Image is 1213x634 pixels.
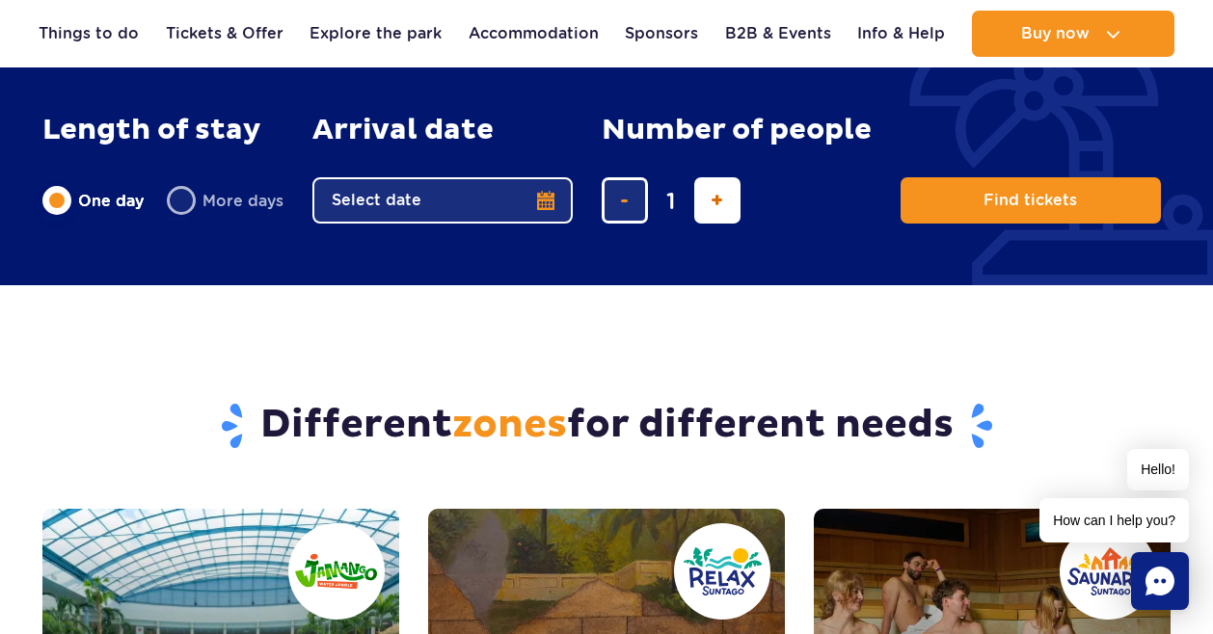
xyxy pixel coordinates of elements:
[602,114,872,146] span: Number of people
[166,11,283,57] a: Tickets & Offer
[452,401,567,449] span: zones
[312,177,573,224] button: Select date
[625,11,698,57] a: Sponsors
[1127,449,1189,490] span: Hello!
[602,177,648,224] button: remove ticket
[39,11,139,57] a: Things to do
[42,114,1172,224] form: Planning your visit to Park of Poland
[857,11,945,57] a: Info & Help
[648,177,694,224] input: number of tickets
[1039,498,1189,542] span: How can I help you?
[469,11,599,57] a: Accommodation
[1021,25,1090,42] span: Buy now
[312,114,494,146] span: Arrival date
[972,11,1174,57] button: Buy now
[167,180,283,221] label: More days
[901,177,1161,224] button: Find tickets
[42,180,144,221] label: One day
[984,192,1077,209] span: Find tickets
[1131,552,1189,610] div: Chat
[694,177,741,224] button: add ticket
[725,11,831,57] a: B2B & Events
[42,401,1172,451] h2: Different for different needs
[310,11,442,57] a: Explore the park
[42,114,261,146] span: Length of stay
